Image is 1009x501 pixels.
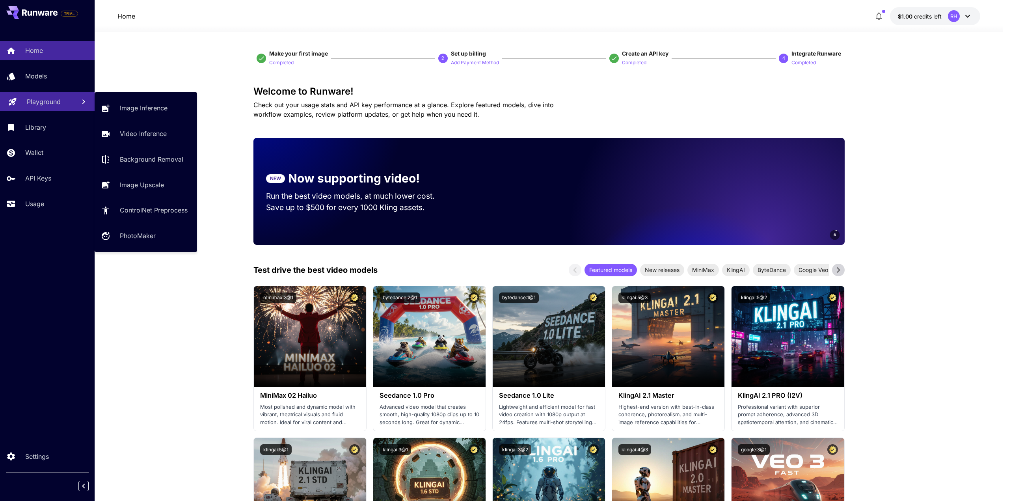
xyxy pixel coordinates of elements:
[618,403,718,427] p: Highest-end version with best-in-class coherence, photorealism, and multi-image reference capabil...
[25,123,46,132] p: Library
[25,199,44,209] p: Usage
[269,50,328,57] span: Make your first image
[269,59,294,67] p: Completed
[738,292,770,303] button: klingai:5@2
[120,205,188,215] p: ControlNet Preprocess
[120,180,164,190] p: Image Upscale
[120,103,168,113] p: Image Inference
[266,202,450,213] p: Save up to $500 for every 1000 Kling assets.
[78,481,89,491] button: Collapse sidebar
[270,175,281,182] p: NEW
[25,71,47,81] p: Models
[794,266,833,274] span: Google Veo
[117,11,135,21] nav: breadcrumb
[120,129,167,138] p: Video Inference
[898,12,942,20] div: $1.00324
[722,266,750,274] span: KlingAI
[499,292,539,303] button: bytedance:1@1
[380,444,411,455] button: klingai:3@1
[380,292,420,303] button: bytedance:2@1
[834,232,836,238] span: 6
[827,292,838,303] button: Certified Model – Vetted for best performance and includes a commercial license.
[349,444,360,455] button: Certified Model – Vetted for best performance and includes a commercial license.
[95,99,197,118] a: Image Inference
[890,7,980,25] button: $1.00324
[253,101,554,118] span: Check out your usage stats and API key performance at a glance. Explore featured models, dive int...
[753,266,791,274] span: ByteDance
[84,479,95,493] div: Collapse sidebar
[253,264,378,276] p: Test drive the best video models
[622,59,646,67] p: Completed
[260,444,292,455] button: klingai:5@1
[260,392,360,399] h3: MiniMax 02 Hailuo
[738,403,838,427] p: Professional variant with superior prompt adherence, advanced 3D spatiotemporal attention, and ci...
[117,11,135,21] p: Home
[95,150,197,169] a: Background Removal
[288,169,420,187] p: Now supporting video!
[25,452,49,461] p: Settings
[948,10,960,22] div: RH
[618,444,651,455] button: klingai:4@3
[95,175,197,194] a: Image Upscale
[451,50,486,57] span: Set up billing
[380,392,479,399] h3: Seedance 1.0 Pro
[588,444,599,455] button: Certified Model – Vetted for best performance and includes a commercial license.
[612,286,724,387] img: alt
[27,97,61,106] p: Playground
[499,392,599,399] h3: Seedance 1.0 Lite
[25,173,51,183] p: API Keys
[253,86,845,97] h3: Welcome to Runware!
[266,190,450,202] p: Run the best video models, at much lower cost.
[782,55,785,62] p: 4
[451,59,499,67] p: Add Payment Method
[493,286,605,387] img: alt
[120,231,156,240] p: PhotoMaker
[687,266,719,274] span: MiniMax
[738,444,770,455] button: google:3@1
[499,403,599,427] p: Lightweight and efficient model for fast video creation with 1080p output at 24fps. Features mult...
[499,444,531,455] button: klingai:3@2
[791,59,816,67] p: Completed
[25,148,43,157] p: Wallet
[441,55,444,62] p: 2
[61,9,78,18] span: Add your payment card to enable full platform functionality.
[618,292,651,303] button: klingai:5@3
[373,286,486,387] img: alt
[254,286,366,387] img: alt
[95,201,197,220] a: ControlNet Preprocess
[469,444,479,455] button: Certified Model – Vetted for best performance and includes a commercial license.
[707,444,718,455] button: Certified Model – Vetted for best performance and includes a commercial license.
[95,124,197,143] a: Video Inference
[622,50,668,57] span: Create an API key
[25,46,43,55] p: Home
[898,13,914,20] span: $1.00
[469,292,479,303] button: Certified Model – Vetted for best performance and includes a commercial license.
[260,292,296,303] button: minimax:3@1
[260,403,360,427] p: Most polished and dynamic model with vibrant, theatrical visuals and fluid motion. Ideal for vira...
[95,226,197,246] a: PhotoMaker
[738,392,838,399] h3: KlingAI 2.1 PRO (I2V)
[61,11,78,17] span: TRIAL
[791,50,841,57] span: Integrate Runware
[618,392,718,399] h3: KlingAI 2.1 Master
[349,292,360,303] button: Certified Model – Vetted for best performance and includes a commercial license.
[120,155,183,164] p: Background Removal
[380,403,479,427] p: Advanced video model that creates smooth, high-quality 1080p clips up to 10 seconds long. Great f...
[640,266,684,274] span: New releases
[707,292,718,303] button: Certified Model – Vetted for best performance and includes a commercial license.
[732,286,844,387] img: alt
[827,444,838,455] button: Certified Model – Vetted for best performance and includes a commercial license.
[588,292,599,303] button: Certified Model – Vetted for best performance and includes a commercial license.
[585,266,637,274] span: Featured models
[914,13,942,20] span: credits left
